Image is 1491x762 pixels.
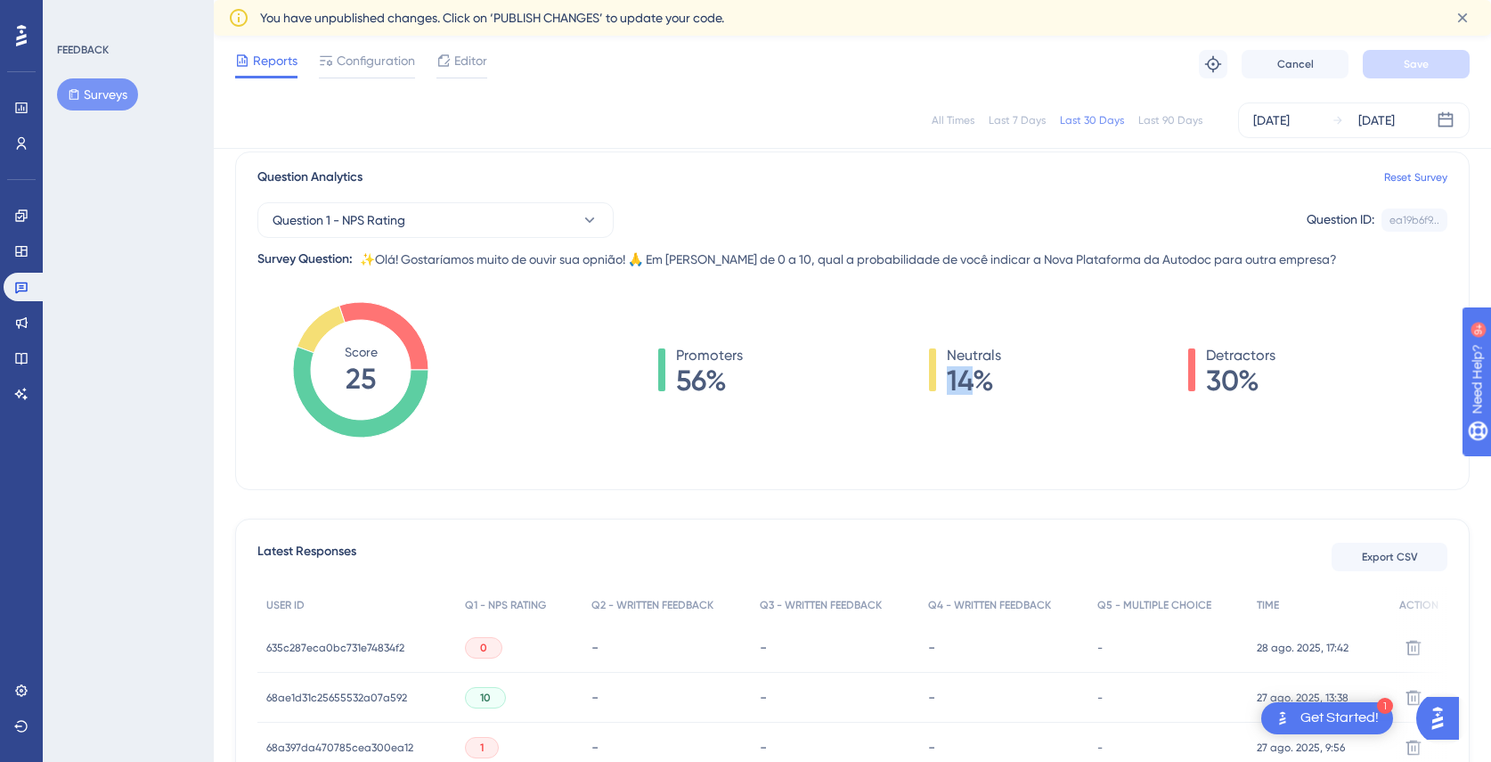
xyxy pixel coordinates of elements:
span: Question 1 - NPS Rating [273,209,405,231]
span: 68ae1d31c25655532a07a592 [266,691,407,705]
div: All Times [932,113,974,127]
button: Surveys [57,78,138,111]
span: 30% [1206,366,1275,395]
div: Open Get Started! checklist, remaining modules: 1 [1261,702,1393,734]
div: - [591,739,742,756]
tspan: Score [345,345,378,359]
div: Last 7 Days [989,113,1046,127]
button: Export CSV [1332,543,1447,571]
span: - [1097,641,1103,655]
div: - [928,739,1080,756]
div: - [760,639,910,656]
span: 68a397da470785cea300ea12 [266,741,413,755]
span: - [1097,741,1103,755]
span: 1 [480,741,484,755]
span: USER ID [266,598,305,612]
div: Last 30 Days [1060,113,1124,127]
span: Need Help? [42,4,111,26]
span: 27 ago. 2025, 13:38 [1257,691,1348,705]
span: Editor [454,50,487,71]
a: Reset Survey [1384,170,1447,184]
span: 27 ago. 2025, 9:56 [1257,741,1345,755]
div: [DATE] [1253,110,1290,131]
span: Promoters [676,345,743,366]
iframe: UserGuiding AI Assistant Launcher [1416,692,1470,745]
span: Reports [253,50,297,71]
span: Detractors [1206,345,1275,366]
button: Question 1 - NPS Rating [257,202,614,238]
span: Q1 - NPS RATING [465,598,546,612]
span: ✨Olá! Gostaríamos muito de ouvir sua opnião! 🙏 Em [PERSON_NAME] de 0 a 10, qual a probabilidade d... [360,249,1337,270]
span: ACTION [1399,598,1438,612]
span: Q5 - MULTIPLE CHOICE [1097,598,1211,612]
div: - [928,639,1080,656]
div: [DATE] [1358,110,1395,131]
img: launcher-image-alternative-text [1272,708,1293,729]
div: Survey Question: [257,249,353,270]
span: Cancel [1277,57,1314,71]
div: - [591,639,742,656]
div: - [760,739,910,756]
div: FEEDBACK [57,43,109,57]
div: 1 [1377,698,1393,714]
span: Save [1404,57,1429,71]
button: Cancel [1242,50,1348,78]
span: Latest Responses [257,541,356,573]
span: Export CSV [1362,550,1418,564]
span: Q3 - WRITTEN FEEDBACK [760,598,882,612]
span: Configuration [337,50,415,71]
div: Last 90 Days [1138,113,1202,127]
div: Question ID: [1307,209,1374,232]
tspan: 25 [346,362,376,396]
div: ea19b6f9... [1389,213,1439,227]
span: 28 ago. 2025, 17:42 [1257,641,1348,655]
span: 14% [947,366,1001,395]
span: Q4 - WRITTEN FEEDBACK [928,598,1051,612]
div: - [591,689,742,706]
div: 9+ [121,9,132,23]
div: Get Started! [1300,709,1379,728]
span: Q2 - WRITTEN FEEDBACK [591,598,713,612]
span: 0 [480,641,487,655]
span: Neutrals [947,345,1001,366]
div: - [760,689,910,706]
span: Question Analytics [257,167,363,188]
span: TIME [1257,598,1279,612]
span: 10 [480,691,491,705]
span: - [1097,691,1103,705]
span: You have unpublished changes. Click on ‘PUBLISH CHANGES’ to update your code. [260,7,724,29]
span: 56% [676,366,743,395]
span: 635c287eca0bc731e74834f2 [266,641,404,655]
button: Save [1363,50,1470,78]
div: - [928,689,1080,706]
